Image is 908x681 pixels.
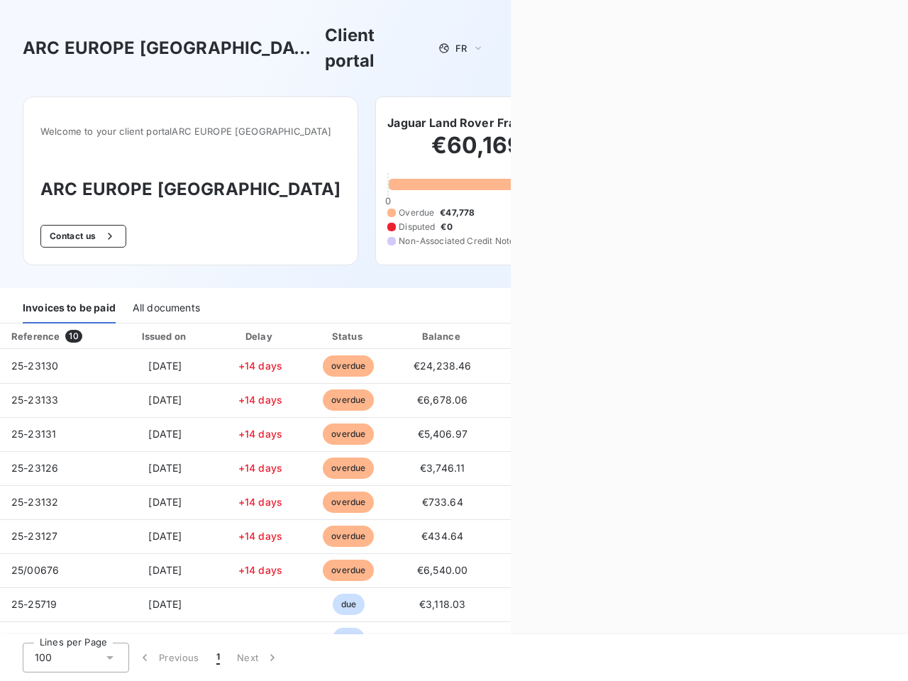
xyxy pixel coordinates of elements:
[455,43,467,54] span: FR
[399,206,434,219] span: Overdue
[414,360,472,372] span: €24,238.46
[129,643,208,672] button: Previous
[148,428,182,440] span: [DATE]
[238,428,282,440] span: +14 days
[220,329,301,343] div: Delay
[418,428,467,440] span: €5,406.97
[11,428,56,440] span: 25-23131
[148,564,182,576] span: [DATE]
[11,394,58,406] span: 25-23133
[11,462,58,474] span: 25-23126
[399,221,435,233] span: Disputed
[441,221,452,233] span: €0
[417,394,467,406] span: €6,678.06
[333,628,365,649] span: due
[238,564,282,576] span: +14 days
[35,650,52,665] span: 100
[494,329,566,343] div: PDF
[419,598,465,610] span: €3,118.03
[23,294,116,323] div: Invoices to be paid
[420,462,465,474] span: €3,746.11
[148,598,182,610] span: [DATE]
[323,560,374,581] span: overdue
[40,225,126,248] button: Contact us
[148,462,182,474] span: [DATE]
[325,23,428,74] h3: Client portal
[323,389,374,411] span: overdue
[399,235,519,248] span: Non-Associated Credit Notes
[148,530,182,542] span: [DATE]
[440,206,475,219] span: €47,778
[421,530,463,542] span: €434.64
[323,423,374,445] span: overdue
[11,360,58,372] span: 25-23130
[323,355,374,377] span: overdue
[323,458,374,479] span: overdue
[238,530,282,542] span: +14 days
[333,594,365,615] span: due
[11,564,59,576] span: 25/00676
[148,360,182,372] span: [DATE]
[238,394,282,406] span: +14 days
[23,35,319,61] h3: ARC EUROPE [GEOGRAPHIC_DATA]
[148,394,182,406] span: [DATE]
[323,492,374,513] span: overdue
[208,643,228,672] button: 1
[417,564,467,576] span: €6,540.00
[11,496,58,508] span: 25-23132
[238,496,282,508] span: +14 days
[11,632,56,644] span: 25/00717
[238,360,282,372] span: +14 days
[306,329,391,343] div: Status
[40,177,340,202] h3: ARC EUROPE [GEOGRAPHIC_DATA]
[11,598,57,610] span: 25-25719
[116,329,214,343] div: Issued on
[65,330,82,343] span: 10
[133,294,200,323] div: All documents
[397,329,489,343] div: Balance
[40,126,340,137] span: Welcome to your client portal ARC EUROPE [GEOGRAPHIC_DATA]
[417,632,467,644] span: €6,540.00
[216,650,220,665] span: 1
[385,195,391,206] span: 0
[11,331,60,342] div: Reference
[228,643,288,672] button: Next
[387,131,602,174] h2: €60,169.02
[323,526,374,547] span: overdue
[387,114,602,131] h6: Jaguar Land Rover France SAS - CJLR
[11,530,57,542] span: 25-23127
[148,632,182,644] span: [DATE]
[238,462,282,474] span: +14 days
[148,496,182,508] span: [DATE]
[422,496,463,508] span: €733.64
